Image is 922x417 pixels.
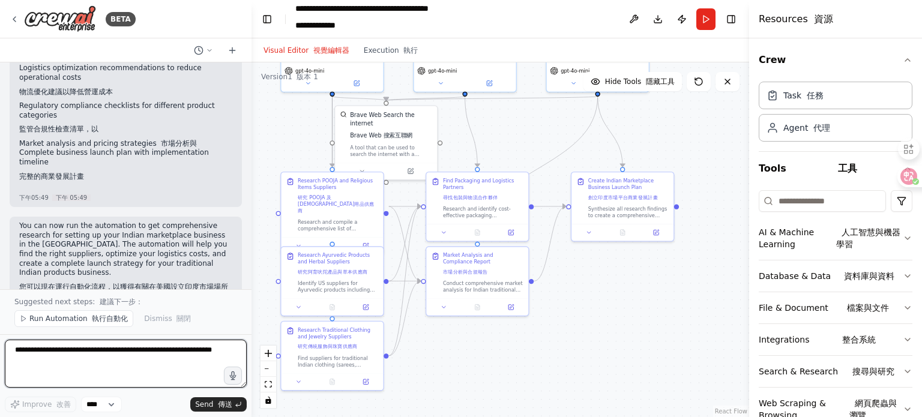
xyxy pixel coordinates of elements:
[14,310,133,327] button: Run Automation 執行自動化
[546,6,649,92] div: gpt-4o-mini
[496,302,525,313] button: Open in side panel
[426,246,529,316] div: Market Analysis and Compliance Report市場分析與合規報告Conduct comprehensive market analysis for Indian tr...
[534,202,566,285] g: Edge from 5289bd22-806a-4e64-9062-ee04f959a772 to 2f927b3f-4d0d-4b76-9de8-35c7ca454da4
[389,202,421,285] g: Edge from fa78f540-192a-42b3-a577-daab988a1eef to 5289bd22-806a-4e64-9062-ee04f959a772
[389,277,421,359] g: Edge from c2564585-e0d4-4af1-abe6-b8fb1e4810af to 5289bd22-806a-4e64-9062-ee04f959a772
[261,346,276,361] button: zoom in
[298,178,378,217] div: Research POOJA and Religious Items Suppliers
[19,193,232,202] div: 下午05:49
[759,12,833,26] h4: Resources
[389,202,421,360] g: Edge from c2564585-e0d4-4af1-abe6-b8fb1e4810af to 07b0d57d-eb9d-41c1-826f-3341d6de89b0
[297,73,318,81] font: 版本 1
[460,227,495,238] button: No output available
[176,314,191,323] font: 關閉
[403,46,418,55] font: 執行
[100,298,143,306] font: 建議下一步：
[144,314,191,323] span: Dismiss
[351,241,379,251] button: Open in side panel
[759,77,912,151] div: Crew
[389,277,421,285] g: Edge from 111e987a-80ba-4153-a617-c01de9b82dbb to 5289bd22-806a-4e64-9062-ee04f959a772
[224,367,242,385] button: Click to speak your automation idea
[315,302,350,313] button: No output available
[382,92,601,105] g: Edge from d2f9c9fe-b263-48b6-a40b-8b3cdb818eb7 to ea71b5b6-55b8-4369-8df2-cab2501c5c56
[443,252,523,278] div: Market Analysis and Compliance Report
[357,43,426,58] button: Execution
[298,326,378,353] div: Research Traditional Clothing and Jewelry Suppliers
[280,321,384,391] div: Research Traditional Clothing and Jewelry Suppliers研究傳統服飾與珠寶供應商Find suppliers for traditional Ind...
[298,280,378,293] div: Identify US suppliers for Ayurvedic products including cosmetics, health supplements, Tulsi tea, ...
[295,2,430,36] nav: breadcrumb
[759,217,912,260] button: AI & Machine Learning 人工智慧與機器學習
[161,139,197,148] font: 市場分析與
[333,79,380,89] button: Open in side panel
[723,11,740,28] button: Hide right sidebar
[106,12,136,26] div: BETA
[138,310,197,327] button: Dismiss 關閉
[261,72,318,82] div: Version 1
[759,260,912,292] button: Database & Data 資料庫與資料
[19,125,98,133] font: 監管合規性檢查清單，以
[261,346,276,408] div: React Flow controls
[298,194,374,214] font: 研究 POOJA 及[DEMOGRAPHIC_DATA]用品供應商
[295,68,324,74] span: gpt-4o-mini
[759,152,912,185] button: Tools 工具
[594,97,627,167] g: Edge from d2f9c9fe-b263-48b6-a40b-8b3cdb818eb7 to 2f927b3f-4d0d-4b76-9de8-35c7ca454da4
[261,361,276,377] button: zoom out
[605,227,640,238] button: No output available
[759,356,912,387] button: Search & Research 搜尋與研究
[783,122,830,134] div: Agent
[256,43,357,58] button: Visual Editor
[259,11,276,28] button: Hide left sidebar
[646,77,675,86] font: 隱藏工具
[389,202,421,211] g: Edge from fa78f540-192a-42b3-a577-daab988a1eef to 07b0d57d-eb9d-41c1-826f-3341d6de89b0
[223,43,242,58] button: Start a new chat
[350,111,432,143] div: Brave Web Search the internet
[19,101,232,139] li: Regulatory compliance checklists for different product categories
[759,292,912,323] button: File & Document 檔案與文件
[852,367,894,376] font: 搜尋與研究
[334,105,438,180] div: BraveSearchToolBrave Web Search the internetBrave Web 搜索互聯網A tool that can be used to search the ...
[280,172,384,255] div: Research POOJA and Religious Items Suppliers研究 POOJA 及[DEMOGRAPHIC_DATA]用品供應商Research and compile...
[426,172,529,242] div: Find Packaging and Logistics Partners尋找包裝與物流合作夥伴Research and identify cost-effective packaging ma...
[19,64,232,101] li: Logistics optimization recommendations to reduce operational costs
[261,377,276,392] button: fit view
[280,246,384,316] div: Research Ayurvedic Products and Herbal Suppliers研究阿育吠陀產品與草本供應商Identify US suppliers for Ayurvedic...
[19,172,84,181] font: 完整的商業發展計畫
[814,13,833,25] font: 資源
[340,111,347,118] img: BraveSearchTool
[836,227,900,249] font: 人工智慧與機器學習
[443,178,523,204] div: Find Packaging and Logistics Partners
[261,392,276,408] button: toggle interactivity
[466,79,513,89] button: Open in side panel
[351,302,379,313] button: Open in side panel
[443,280,523,293] div: Conduct comprehensive market analysis for Indian traditional products in the [GEOGRAPHIC_DATA], i...
[19,283,228,319] font: 您可以現在運行自動化流程，以獲得有關在美國設立印度市場場所業務的全面研究。這項自動化流程將幫助您找到正確的供應商，優化您的物流成本，並為您的傳統印度產品業務創建完整的發布策略。
[838,163,857,174] font: 工具
[844,271,894,281] font: 資料庫與資料
[847,303,889,313] font: 檔案與文件
[298,344,357,350] font: 研究傳統服飾與珠寶供應商
[298,269,367,275] font: 研究阿育吠陀產品與草本供應商
[842,335,876,344] font: 整合系統
[605,77,675,86] span: Hide Tools
[56,400,71,409] font: 改善
[759,324,912,355] button: Integrations 整合系統
[461,97,482,167] g: Edge from 6491e2ed-b5ae-4bb8-97ff-6f6d7bbd4ded to 07b0d57d-eb9d-41c1-826f-3341d6de89b0
[443,194,498,200] font: 尋找包裝與物流合作夥伴
[14,297,237,307] p: Suggested next steps:
[759,43,912,77] button: Crew
[428,68,457,74] span: gpt-4o-mini
[351,377,379,387] button: Open in side panel
[315,377,350,387] button: No output available
[496,227,525,238] button: Open in side panel
[588,178,669,204] div: Create Indian Marketplace Business Launch Plan
[571,172,675,242] div: Create Indian Marketplace Business Launch Plan創立印度市場平台商業發展計畫Synthesize all research findings to c...
[22,400,71,409] span: Improve
[387,166,434,176] button: Open in side panel
[715,408,747,415] a: React Flow attribution
[350,132,412,139] font: Brave Web 搜索互聯網
[413,6,517,92] div: gpt-4o-mini
[443,206,523,219] div: Research and identify cost-effective packaging manufacturers, freight forwarders, warehouses, and...
[561,68,589,74] span: gpt-4o-mini
[19,139,232,149] li: Market analysis and pricing strategies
